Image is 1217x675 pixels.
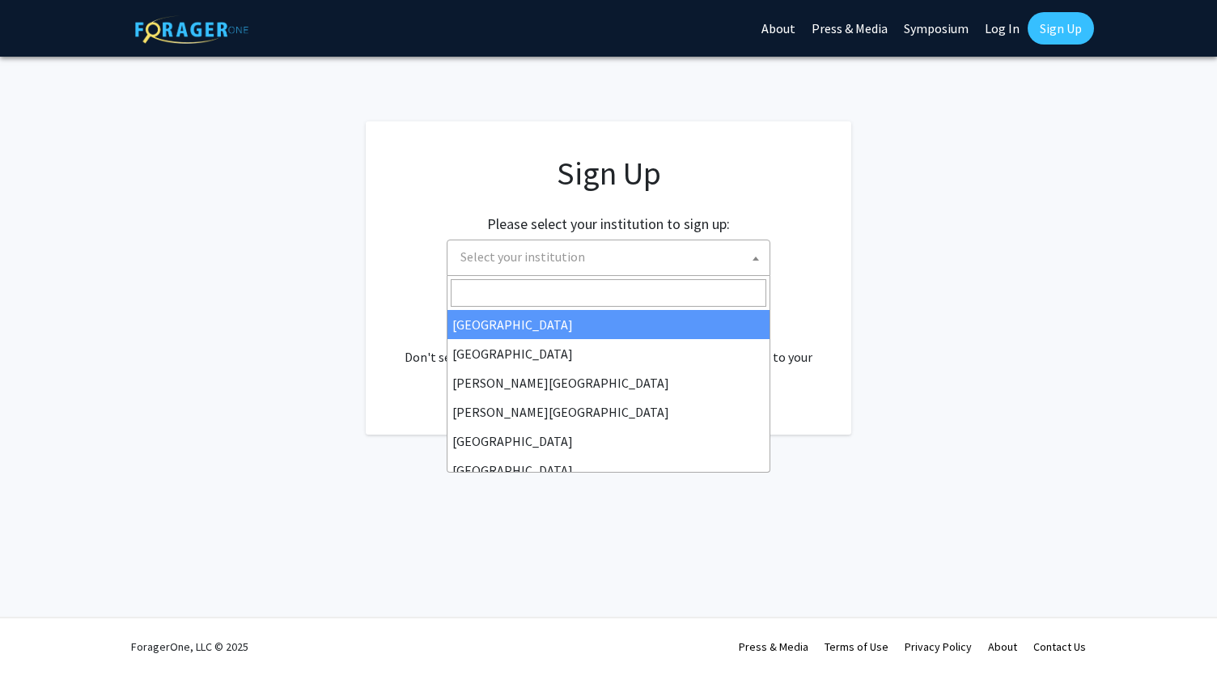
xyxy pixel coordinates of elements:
li: [GEOGRAPHIC_DATA] [447,427,770,456]
a: About [988,639,1017,654]
img: ForagerOne Logo [135,15,248,44]
iframe: Chat [12,602,69,663]
div: ForagerOne, LLC © 2025 [131,618,248,675]
h1: Sign Up [398,154,819,193]
a: Terms of Use [825,639,888,654]
div: Already have an account? . Don't see your institution? about bringing ForagerOne to your institut... [398,308,819,386]
li: [GEOGRAPHIC_DATA] [447,310,770,339]
input: Search [451,279,766,307]
li: [GEOGRAPHIC_DATA] [447,456,770,485]
span: Select your institution [447,240,770,276]
li: [PERSON_NAME][GEOGRAPHIC_DATA] [447,397,770,427]
a: Privacy Policy [905,639,972,654]
h2: Please select your institution to sign up: [487,215,730,233]
a: Sign Up [1028,12,1094,45]
a: Press & Media [739,639,808,654]
a: Contact Us [1033,639,1086,654]
span: Select your institution [454,240,770,274]
li: [PERSON_NAME][GEOGRAPHIC_DATA] [447,368,770,397]
span: Select your institution [460,248,585,265]
li: [GEOGRAPHIC_DATA] [447,339,770,368]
